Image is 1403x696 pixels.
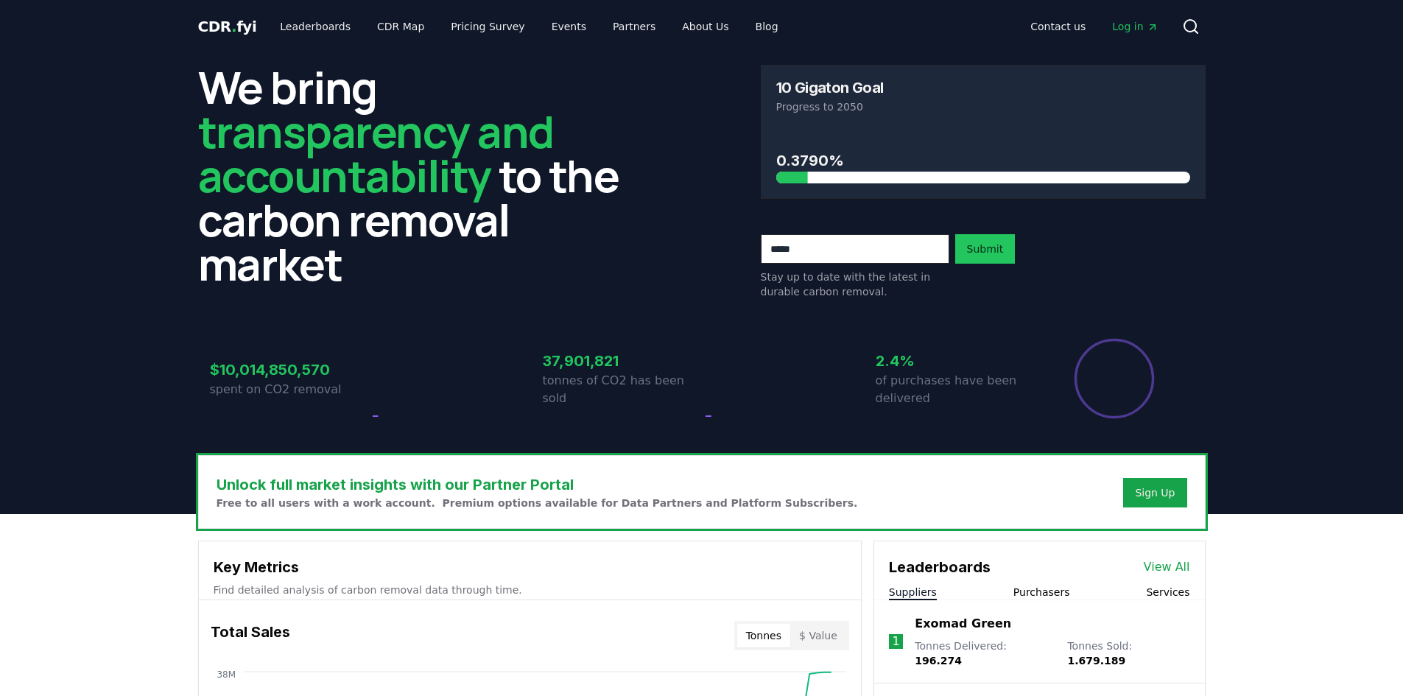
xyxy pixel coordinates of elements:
span: CDR fyi [198,18,257,35]
p: spent on CO2 removal [210,381,369,398]
h3: Key Metrics [214,556,846,578]
a: Exomad Green [915,615,1011,633]
h3: $10,014,850,570 [210,359,369,381]
a: View All [1144,558,1190,576]
p: Free to all users with a work account. Premium options available for Data Partners and Platform S... [217,496,858,510]
h3: 2.4% [876,350,1035,372]
a: Pricing Survey [439,13,536,40]
a: CDR Map [365,13,436,40]
p: Tonnes Sold : [1067,639,1189,668]
p: of purchases have been delivered [876,372,1035,407]
h2: We bring to the carbon removal market [198,65,643,286]
p: Progress to 2050 [776,99,1190,114]
nav: Main [1019,13,1170,40]
h3: 10 Gigaton Goal [776,80,884,95]
button: Purchasers [1013,585,1070,600]
p: tonnes of CO2 has been sold [543,372,702,407]
h3: Leaderboards [889,556,991,578]
button: Suppliers [889,585,937,600]
button: Tonnes [737,624,790,647]
a: Blog [744,13,790,40]
span: 1.679.189 [1067,655,1125,667]
div: Percentage of sales delivered [1073,337,1156,420]
h3: 0.3790% [776,150,1190,172]
span: . [231,18,236,35]
a: Partners [601,13,667,40]
button: Submit [955,234,1016,264]
a: Log in [1100,13,1170,40]
a: Contact us [1019,13,1097,40]
span: transparency and accountability [198,101,554,205]
a: Events [540,13,598,40]
span: 196.274 [915,655,962,667]
button: $ Value [790,624,846,647]
p: Tonnes Delivered : [915,639,1052,668]
p: Find detailed analysis of carbon removal data through time. [214,583,846,597]
span: Log in [1112,19,1158,34]
h3: Total Sales [211,621,290,650]
p: 1 [892,633,899,650]
tspan: 38M [217,669,236,680]
h3: 37,901,821 [543,350,702,372]
a: About Us [670,13,740,40]
a: Sign Up [1135,485,1175,500]
p: Stay up to date with the latest in durable carbon removal. [761,270,949,299]
a: CDR.fyi [198,16,257,37]
a: Leaderboards [268,13,362,40]
button: Services [1146,585,1189,600]
nav: Main [268,13,790,40]
h3: Unlock full market insights with our Partner Portal [217,474,858,496]
button: Sign Up [1123,478,1186,507]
